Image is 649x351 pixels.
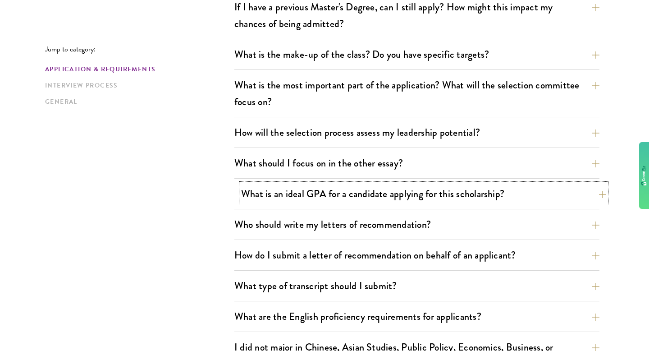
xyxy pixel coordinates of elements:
button: What is the make-up of the class? Do you have specific targets? [234,44,599,65]
img: gdzwAHDJa65OwAAAABJRU5ErkJggg== [641,166,647,185]
button: What is the most important part of the application? What will the selection committee focus on? [234,75,599,112]
button: What are the English proficiency requirements for applicants? [234,306,599,327]
p: Jump to category: [45,45,234,53]
button: How will the selection process assess my leadership potential? [234,122,599,143]
button: Who should write my letters of recommendation? [234,214,599,235]
button: What is an ideal GPA for a candidate applying for this scholarship? [241,184,606,204]
a: Application & Requirements [45,65,229,74]
a: Interview Process [45,81,229,90]
a: General [45,97,229,106]
button: What type of transcript should I submit? [234,276,599,296]
button: How do I submit a letter of recommendation on behalf of an applicant? [234,245,599,265]
button: What should I focus on in the other essay? [234,153,599,173]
